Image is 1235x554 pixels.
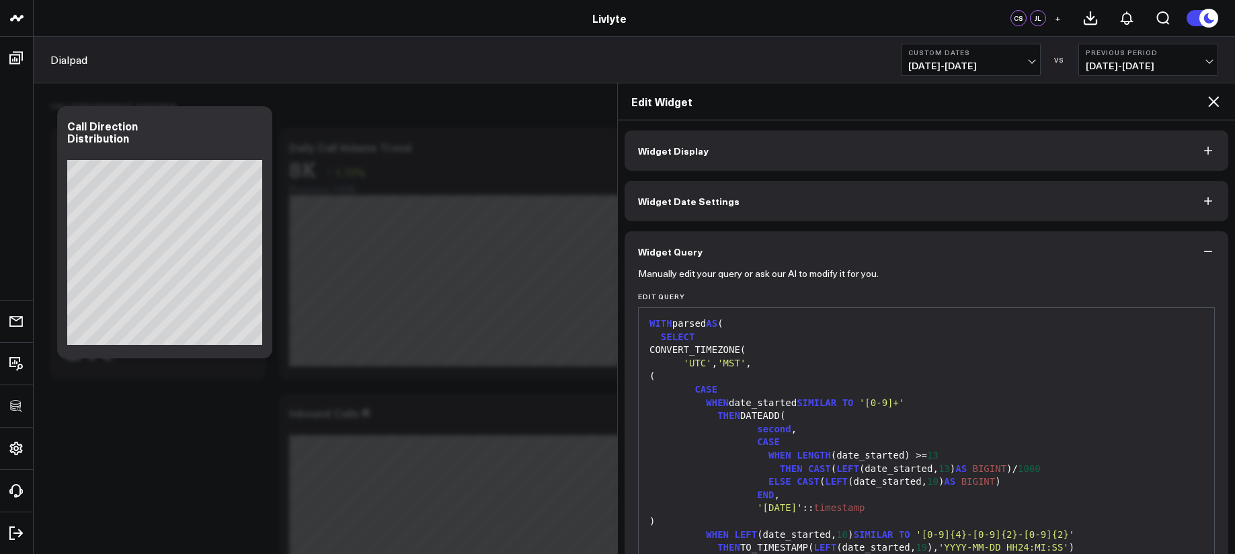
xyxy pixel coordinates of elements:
span: LEFT [734,529,757,540]
span: CASE [694,384,717,395]
span: CAST [797,476,820,487]
b: Previous Period [1086,48,1211,56]
span: 10 [927,476,939,487]
div: 8K [61,321,113,363]
h2: Edit Widget [631,94,1205,109]
div: ( [645,370,1207,383]
button: Custom Dates[DATE]-[DATE] [901,44,1041,76]
div: 8K [289,157,317,181]
div: date_started [645,397,1207,410]
span: WHEN [706,397,729,408]
div: ( (date_started, ) ) [645,475,1207,489]
button: + [1049,10,1066,26]
a: Livlyte [592,11,627,26]
span: [DATE] - [DATE] [1086,61,1211,71]
span: 'UTC' [684,358,712,368]
span: THEN [780,463,803,474]
span: 1.72% [335,165,366,180]
label: Edit Query [638,292,1215,301]
span: [DATE] - [DATE] [908,61,1033,71]
span: + [1055,13,1061,23]
div: (date_started) >= [645,449,1207,463]
span: CASE [757,436,780,447]
span: BIGINT [961,476,996,487]
div: :: [645,502,1207,515]
span: Widget Display [638,145,709,156]
div: parsed ( [645,317,1207,331]
span: 'MST' [717,358,746,368]
div: Inbound Calls [289,405,359,420]
span: Widget Date Settings [638,196,740,206]
span: 13 [927,450,939,461]
div: ( (date_started, ) )/ [645,463,1207,476]
span: 13 [939,463,950,474]
span: TO [842,397,854,408]
span: WITH [649,318,672,329]
div: DATEADD( [645,409,1207,423]
div: , , [645,357,1207,370]
span: '[0-9]+' [859,397,904,408]
b: Custom Dates [908,48,1033,56]
span: 1000 [1018,463,1041,474]
span: '[DATE]' [757,502,802,513]
div: Daily Call Volume Trend [289,140,411,155]
span: SELECT [661,331,695,342]
span: THEN [717,410,740,421]
div: Call Performance Overview [50,90,176,121]
div: (date_started, ) [645,528,1207,542]
span: CAST [808,463,831,474]
span: '[0-9]{4}-[0-9]{2}-[0-9]{2}' [916,529,1074,540]
span: THEN [717,542,740,553]
button: Widget Query [625,231,1228,272]
span: SIMILAR [853,529,893,540]
span: AS [944,476,955,487]
span: 'YYYY-MM-DD HH24:MI:SS' [939,542,1069,553]
div: JL [1030,10,1046,26]
div: Call Direction Distribution [67,118,138,145]
span: LEFT [825,476,848,487]
div: ) [645,515,1207,528]
div: Previous: 7.87K [289,184,713,195]
button: Widget Date Settings [625,181,1228,221]
button: Widget Display [625,130,1228,171]
span: second [757,424,791,434]
div: , [645,489,1207,502]
span: END [757,489,774,500]
span: AS [706,318,717,329]
span: ELSE [768,476,791,487]
span: WHEN [768,450,791,461]
span: ↑ [327,163,332,181]
span: LEFT [813,542,836,553]
span: 10 [836,529,848,540]
div: CONVERT_TIMEZONE( [645,344,1207,357]
span: BIGINT [973,463,1007,474]
div: VS [1047,56,1072,64]
span: 19 [916,542,927,553]
span: AS [955,463,967,474]
span: TO [899,529,910,540]
span: LEFT [836,463,859,474]
p: Manually edit your query or ask our AI to modify it for you. [638,268,879,279]
span: timestamp [813,502,865,513]
span: Widget Query [638,246,703,257]
span: WHEN [706,529,729,540]
a: Dialpad [50,52,87,67]
span: SIMILAR [797,397,836,408]
div: CS [1010,10,1027,26]
button: Previous Period[DATE]-[DATE] [1078,44,1218,76]
span: LENGTH [797,450,831,461]
div: , [645,423,1207,436]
